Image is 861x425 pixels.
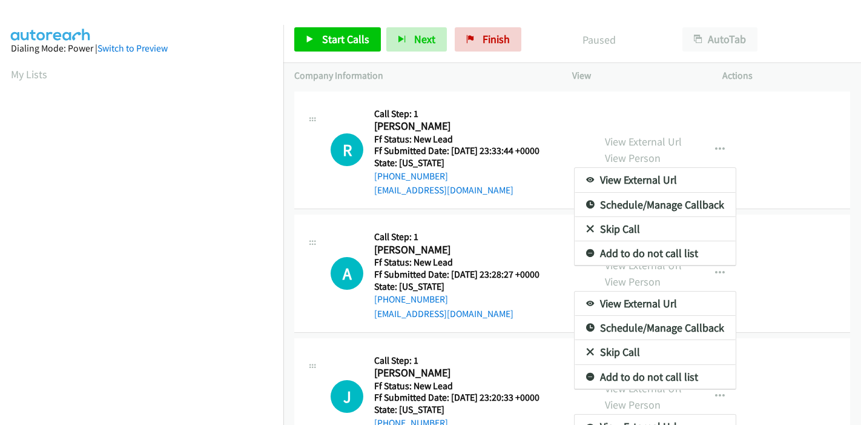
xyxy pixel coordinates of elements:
[575,365,736,389] a: Add to do not call list
[575,292,736,316] a: View External Url
[575,168,736,192] a: View External Url
[575,217,736,241] a: Skip Call
[575,193,736,217] a: Schedule/Manage Callback
[575,340,736,364] a: Skip Call
[11,67,47,81] a: My Lists
[575,241,736,266] a: Add to do not call list
[11,41,272,56] div: Dialing Mode: Power |
[575,316,736,340] a: Schedule/Manage Callback
[97,42,168,54] a: Switch to Preview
